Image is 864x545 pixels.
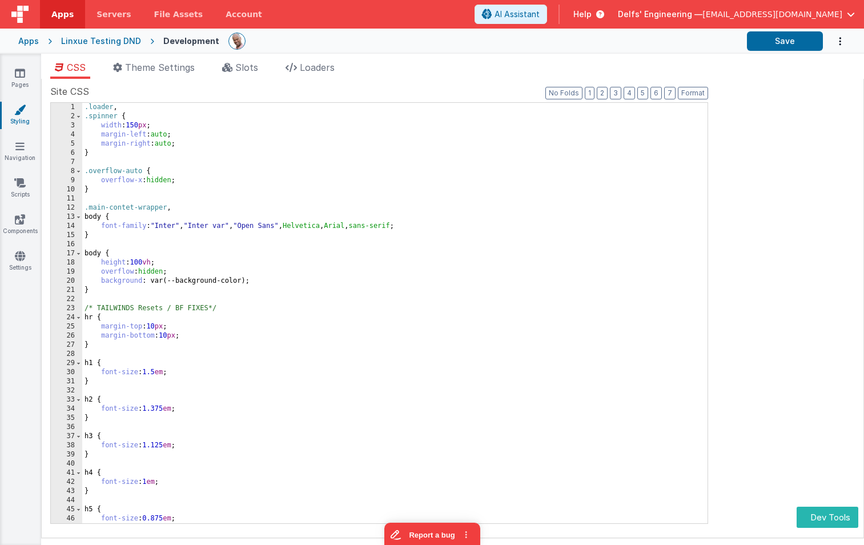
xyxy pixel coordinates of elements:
div: 8 [51,167,82,176]
span: Theme Settings [125,62,195,73]
span: [EMAIL_ADDRESS][DOMAIN_NAME] [702,9,842,20]
div: 36 [51,423,82,432]
div: Apps [18,35,39,47]
div: 9 [51,176,82,185]
div: 43 [51,487,82,496]
div: 15 [51,231,82,240]
div: 21 [51,286,82,295]
div: 35 [51,414,82,423]
div: 31 [51,377,82,386]
button: 1 [585,87,594,99]
button: Dev Tools [797,507,858,528]
button: Save [747,31,823,51]
div: 24 [51,313,82,322]
div: 2 [51,112,82,121]
div: 12 [51,203,82,213]
button: 6 [650,87,662,99]
button: Delfs' Engineering — [EMAIL_ADDRESS][DOMAIN_NAME] [618,9,855,20]
div: 45 [51,505,82,514]
div: 14 [51,222,82,231]
button: 7 [664,87,676,99]
div: 44 [51,496,82,505]
div: 33 [51,395,82,404]
div: 27 [51,340,82,350]
span: Apps [51,9,74,20]
div: 6 [51,149,82,158]
button: 4 [624,87,635,99]
div: 17 [51,249,82,258]
div: 39 [51,450,82,459]
img: 11ac31fe5dc3d0eff3fbbbf7b26fa6e1 [229,33,245,49]
div: 5 [51,139,82,149]
div: 40 [51,459,82,468]
div: 42 [51,478,82,487]
div: 30 [51,368,82,377]
div: 11 [51,194,82,203]
div: 29 [51,359,82,368]
div: 32 [51,386,82,395]
span: Help [573,9,592,20]
button: No Folds [545,87,582,99]
div: 20 [51,276,82,286]
div: 23 [51,304,82,313]
div: 46 [51,514,82,523]
button: Options [823,30,846,53]
span: Slots [235,62,258,73]
div: 25 [51,322,82,331]
div: Development [163,35,219,47]
span: Loaders [300,62,335,73]
div: 10 [51,185,82,194]
button: AI Assistant [475,5,547,24]
button: 5 [637,87,648,99]
div: 1 [51,103,82,112]
div: 38 [51,441,82,450]
div: 4 [51,130,82,139]
div: 18 [51,258,82,267]
div: 41 [51,468,82,478]
div: 34 [51,404,82,414]
div: Linxue Testing DND [61,35,141,47]
span: CSS [67,62,86,73]
button: Format [678,87,708,99]
div: 3 [51,121,82,130]
div: 37 [51,432,82,441]
div: 16 [51,240,82,249]
div: 22 [51,295,82,304]
button: 3 [610,87,621,99]
div: 7 [51,158,82,167]
span: Servers [97,9,131,20]
button: 2 [597,87,608,99]
div: 26 [51,331,82,340]
span: Site CSS [50,85,89,98]
div: 13 [51,213,82,222]
span: Delfs' Engineering — [618,9,702,20]
span: File Assets [154,9,203,20]
div: 19 [51,267,82,276]
div: 28 [51,350,82,359]
span: AI Assistant [495,9,540,20]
